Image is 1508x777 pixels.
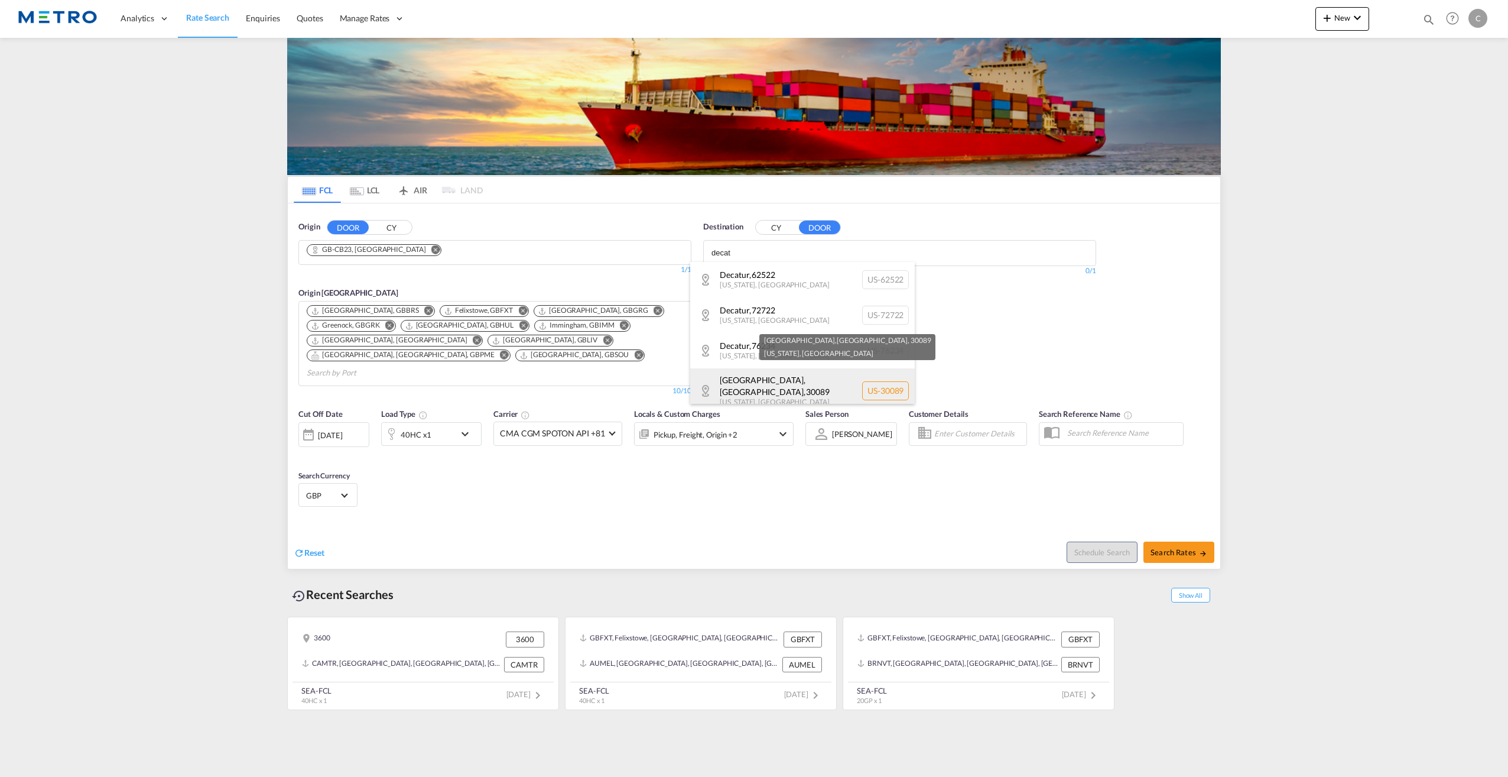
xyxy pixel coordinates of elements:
[764,334,931,347] div: [GEOGRAPHIC_DATA],[GEOGRAPHIC_DATA], 30089
[764,347,931,360] div: [US_STATE], [GEOGRAPHIC_DATA]
[9,715,50,759] iframe: Chat
[690,333,915,368] div: Decatur, 76234 Texas, United States
[690,262,915,297] div: Decatur, 62522 Illinois, United States
[690,368,915,413] div: Decatur,GA, 30089 Georgia, United States
[690,297,915,333] div: Decatur, 72722 Arkansas, United States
